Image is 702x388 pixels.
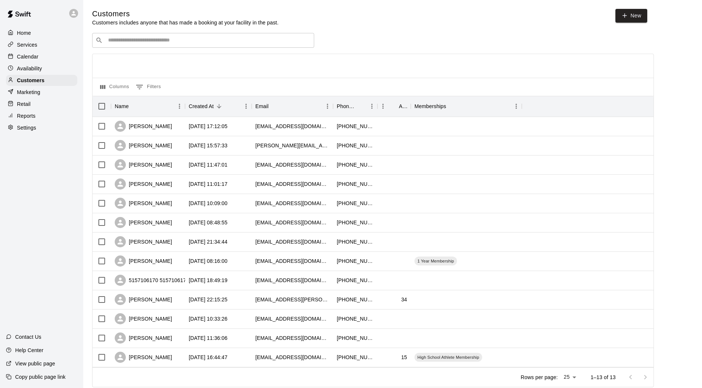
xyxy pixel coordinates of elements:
[337,161,374,168] div: +15153716855
[337,277,374,284] div: +15157106170
[6,122,77,133] a: Settings
[17,65,42,72] p: Availability
[15,333,41,341] p: Contact Us
[337,354,374,361] div: +15159549272
[189,96,214,117] div: Created At
[115,159,172,170] div: [PERSON_NAME]
[17,112,36,120] p: Reports
[115,217,172,228] div: [PERSON_NAME]
[189,200,228,207] div: 2025-08-11 10:09:00
[337,142,374,149] div: +13195413263
[269,101,279,111] button: Sort
[337,296,374,303] div: +15153040789
[17,29,31,37] p: Home
[6,39,77,50] a: Services
[15,347,43,354] p: Help Center
[17,41,37,48] p: Services
[189,238,228,245] div: 2025-08-10 21:34:44
[255,219,329,226] div: abigail.pamela10@gmail.com
[337,334,374,342] div: +15155596004
[189,315,228,322] div: 2025-06-20 10:33:26
[115,255,172,267] div: [PERSON_NAME]
[189,334,228,342] div: 2025-06-17 11:36:06
[189,354,228,361] div: 2025-06-12 16:44:47
[401,296,407,303] div: 34
[17,53,38,60] p: Calendar
[241,101,252,112] button: Menu
[6,87,77,98] div: Marketing
[337,219,374,226] div: +13195419949
[414,257,457,265] div: 1 Year Membership
[115,96,129,117] div: Name
[399,96,407,117] div: Age
[255,180,329,188] div: rmorrisriley@outlook.com
[255,315,329,322] div: stacistrand@gmail.com
[377,96,411,117] div: Age
[189,296,228,303] div: 2025-07-13 22:15:25
[366,101,377,112] button: Menu
[92,19,279,26] p: Customers includes anyone that has made a booking at your facility in the past.
[252,96,333,117] div: Email
[255,123,329,130] div: english.amyjo@gmail.com
[6,98,77,110] a: Retail
[255,142,329,149] div: shelley.hagerty@gmail.com
[6,27,77,39] a: Home
[6,63,77,74] a: Availability
[255,334,329,342] div: tyler.henry1019@gmail.com
[92,9,279,19] h5: Customers
[337,96,356,117] div: Phone Number
[322,101,333,112] button: Menu
[92,33,314,48] div: Search customers by name or email
[189,180,228,188] div: 2025-08-11 11:01:17
[337,200,374,207] div: +15153210279
[446,101,457,111] button: Sort
[189,257,228,265] div: 2025-08-05 08:16:00
[185,96,252,117] div: Created At
[189,123,228,130] div: 2025-08-12 17:12:05
[255,257,329,265] div: nate0156@yahoo.com
[115,236,172,247] div: [PERSON_NAME]
[511,101,522,112] button: Menu
[337,238,374,245] div: +15159757754
[189,142,228,149] div: 2025-08-11 15:57:33
[615,9,647,23] a: New
[401,354,407,361] div: 15
[115,275,189,286] div: 5157106170 5157106170
[6,110,77,121] a: Reports
[356,101,366,111] button: Sort
[17,124,36,131] p: Settings
[591,374,616,381] p: 1–13 of 13
[134,81,163,93] button: Show filters
[115,198,172,209] div: [PERSON_NAME]
[414,354,482,360] span: High School Athlete Membership
[414,258,457,264] span: 1 Year Membership
[98,81,131,93] button: Select columns
[6,51,77,62] a: Calendar
[255,200,329,207] div: jilld.dare@gmail.com
[115,140,172,151] div: [PERSON_NAME]
[189,161,228,168] div: 2025-08-11 11:47:01
[115,313,172,324] div: [PERSON_NAME]
[111,96,185,117] div: Name
[115,294,172,305] div: [PERSON_NAME]
[414,96,446,117] div: Memberships
[337,257,374,265] div: +15159717471
[174,101,185,112] button: Menu
[337,123,374,130] div: +15153604588
[6,75,77,86] a: Customers
[115,332,172,344] div: [PERSON_NAME]
[377,101,389,112] button: Menu
[255,354,329,361] div: wink14isu@yahoo.com
[255,96,269,117] div: Email
[255,238,329,245] div: galbreathdm@gmail.com
[255,296,329,303] div: makenzie.mcfarland@yahoo.com
[15,360,55,367] p: View public page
